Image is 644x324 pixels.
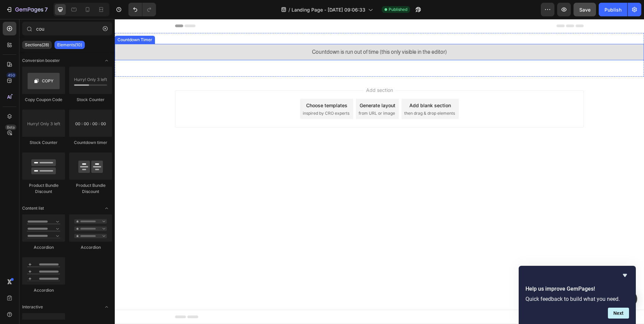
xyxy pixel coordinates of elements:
button: Publish [599,3,627,16]
div: Help us improve GemPages! [525,271,629,319]
div: Undo/Redo [128,3,156,16]
span: Content list [22,205,44,211]
div: Generate layout [245,83,281,90]
div: Accordion [69,244,112,250]
div: Beta [5,125,16,130]
span: Save [579,7,591,13]
div: Copy Coupon Code [22,97,65,103]
button: 7 [3,3,51,16]
div: Product Bundle Discount [69,182,112,195]
div: Choose templates [191,83,233,90]
span: / [288,6,290,13]
div: Add blank section [295,83,336,90]
span: from URL or image [244,91,280,97]
span: Conversion booster [22,58,60,64]
span: then drag & drop elements [289,91,340,97]
span: inspired by CRO experts [188,91,235,97]
span: Countdown is run out of time (this only visible in the editor) [197,29,332,37]
p: 7 [45,5,48,14]
div: Countdown timer [69,140,112,146]
div: Stock Counter [69,97,112,103]
div: 450 [6,72,16,78]
div: Countdown Timer [1,18,39,24]
input: Search Sections & Elements [22,22,112,35]
span: Toggle open [101,203,112,214]
p: Quick feedback to build what you need. [525,296,629,302]
button: Hide survey [621,271,629,279]
p: Sections(28) [25,42,49,48]
span: Published [389,6,407,13]
span: Interactive [22,304,43,310]
iframe: Design area [115,19,644,324]
button: Next question [608,308,629,319]
div: Stock Counter [22,140,65,146]
div: Accordion [22,244,65,250]
span: Landing Page - [DATE] 09:06:33 [292,6,365,13]
div: Publish [604,6,622,13]
h2: Help us improve GemPages! [525,285,629,293]
span: Add section [249,67,281,75]
span: Toggle open [101,302,112,312]
button: Save [574,3,596,16]
span: Toggle open [101,55,112,66]
div: Accordion [22,287,65,293]
p: Elements(10) [57,42,82,48]
div: Product Bundle Discount [22,182,65,195]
